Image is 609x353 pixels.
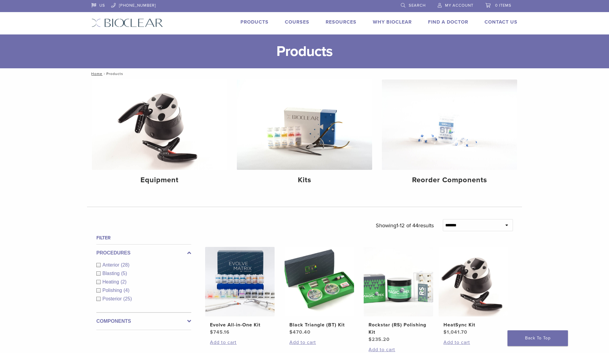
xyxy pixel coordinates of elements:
span: (4) [124,288,130,293]
span: 0 items [495,3,511,8]
nav: Products [87,68,522,79]
label: Procedures [96,249,191,257]
span: (5) [121,271,127,276]
span: (2) [121,279,127,284]
span: Search [409,3,426,8]
span: Polishing [102,288,124,293]
a: Evolve All-in-One KitEvolve All-in-One Kit $745.16 [205,247,275,336]
span: (28) [121,262,129,267]
a: Find A Doctor [428,19,468,25]
a: Contact Us [485,19,517,25]
img: Black Triangle (BT) Kit [285,247,354,316]
a: Resources [326,19,356,25]
span: Blasting [102,271,121,276]
h2: Evolve All-in-One Kit [210,321,270,329]
span: $ [369,336,372,342]
span: $ [289,329,293,335]
img: Equipment [92,79,227,170]
a: Back To Top [507,330,568,346]
a: Home [89,72,102,76]
a: Why Bioclear [373,19,412,25]
a: Add to cart: “Evolve All-in-One Kit” [210,339,270,346]
img: Reorder Components [382,79,517,170]
span: My Account [445,3,473,8]
img: HeatSync Kit [439,247,508,316]
a: Equipment [92,79,227,189]
span: / [102,72,106,75]
a: Reorder Components [382,79,517,189]
a: Products [240,19,269,25]
a: HeatSync KitHeatSync Kit $1,041.70 [438,247,509,336]
a: Add to cart: “Black Triangle (BT) Kit” [289,339,349,346]
a: Add to cart: “HeatSync Kit” [443,339,503,346]
a: Courses [285,19,309,25]
a: Black Triangle (BT) KitBlack Triangle (BT) Kit $470.40 [284,247,355,336]
img: Bioclear [92,18,163,27]
span: 1-12 of 44 [396,222,418,229]
img: Kits [237,79,372,170]
h2: Rockstar (RS) Polishing Kit [369,321,428,336]
span: (25) [123,296,132,301]
bdi: 235.20 [369,336,390,342]
label: Components [96,318,191,325]
span: Anterior [102,262,121,267]
img: Rockstar (RS) Polishing Kit [364,247,433,316]
h4: Equipment [97,175,222,186]
a: Kits [237,79,372,189]
h4: Kits [242,175,367,186]
img: Evolve All-in-One Kit [205,247,275,316]
span: $ [210,329,213,335]
span: Posterior [102,296,123,301]
h2: Black Triangle (BT) Kit [289,321,349,329]
h4: Filter [96,234,191,241]
a: Rockstar (RS) Polishing KitRockstar (RS) Polishing Kit $235.20 [363,247,434,343]
h4: Reorder Components [387,175,512,186]
bdi: 470.40 [289,329,311,335]
bdi: 1,041.70 [443,329,467,335]
p: Showing results [376,219,434,232]
span: $ [443,329,447,335]
bdi: 745.16 [210,329,230,335]
h2: HeatSync Kit [443,321,503,329]
span: Heating [102,279,121,284]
